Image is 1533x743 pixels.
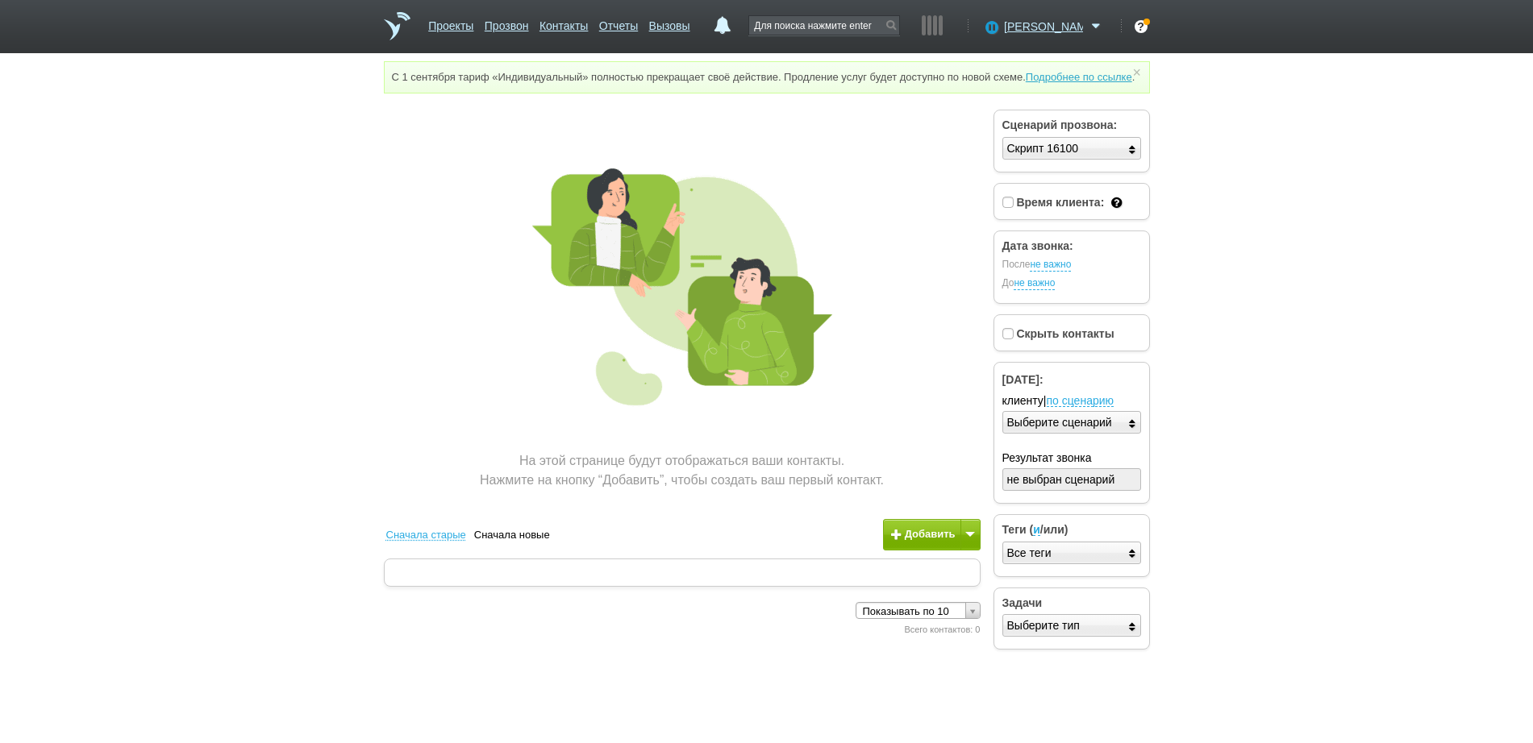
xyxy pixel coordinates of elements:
label: | [1002,392,1141,409]
a: по сценарию [1047,396,1114,407]
div: На этой странице будут отображаться ваши контакты. Нажмите на кнопку “Добавить”, чтобы создать ва... [384,451,981,490]
span: клиенту [1002,394,1044,407]
div: ? [1135,20,1148,33]
a: Показывать по 10 [856,602,981,619]
span: Скрыть контакты [1016,327,1114,340]
div: Выберите тип [1007,615,1080,637]
div: Выберите сценарий [1007,412,1112,434]
h3: Дата звонка: [1002,239,1141,253]
img: Prozvon_2.png [529,132,835,438]
a: Контакты [539,11,588,35]
span: Всего контактов: 0 [904,625,980,634]
h3: Сценарий прозвона: [1002,118,1141,132]
a: Проекты [428,11,473,35]
a: Сначала старые [386,527,474,543]
div: С 1 сентября тариф «Индивидуальный» полностью прекращает своё действие. Продление услуг будет дос... [384,61,1150,93]
button: Добавить [883,519,980,550]
a: Вызовы [649,11,690,35]
a: Отчеты [599,11,638,35]
a: не важно [1030,259,1071,272]
a: не важно [1014,277,1055,290]
input: Для поиска нажмите enter [749,16,899,35]
a: Прозвон [485,11,529,35]
h3: [DATE]: [1002,373,1141,387]
span: До [1002,277,1141,290]
a: Сначала новые [474,527,558,543]
span: Время клиента: [1016,196,1104,209]
label: Результат звонка [1002,450,1141,467]
a: Подробнее по ссылке [1026,71,1132,83]
h3: Теги ( / ) [1002,523,1141,537]
a: × [1129,68,1144,76]
div: не выбран сценарий [1007,469,1115,491]
span: Показывать по 10 [863,603,959,620]
div: Скрипт 16100 [1007,138,1079,160]
a: и [1033,525,1040,536]
span: После [1002,259,1141,272]
div: Все теги [1007,542,1052,564]
span: [PERSON_NAME] [1004,19,1083,35]
a: [PERSON_NAME] [1004,17,1105,33]
a: На главную [384,12,410,40]
span: или [1044,523,1064,536]
h3: Задачи [1002,596,1141,610]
